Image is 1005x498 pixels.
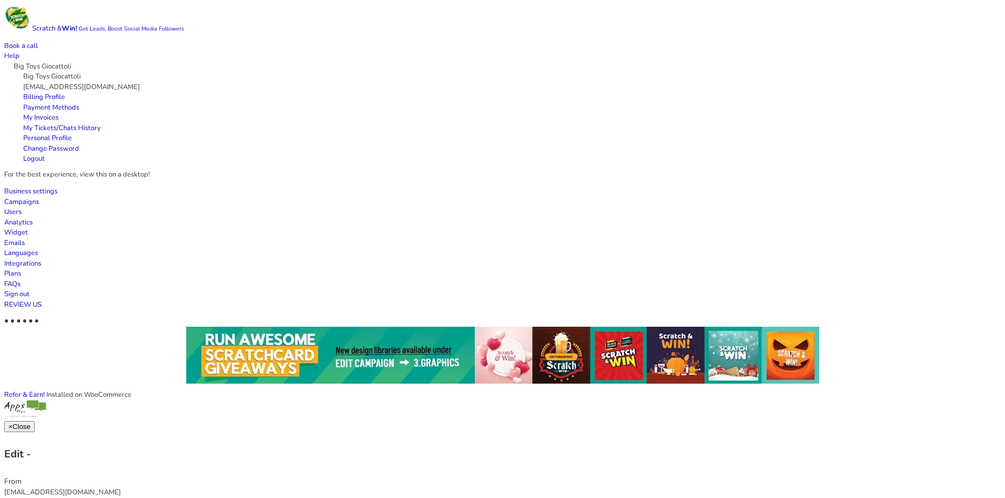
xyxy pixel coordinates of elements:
a: Sign out [4,289,30,299]
img: festival-poster-2020.webp [186,327,819,384]
a: FAQs [4,279,21,289]
label: ● [10,316,14,326]
a: Scratch &Win! Get Leads, Boost Social Media Followers [4,24,184,33]
span: Big Toys Giocattoli [14,62,71,71]
span: Scratch & [32,24,184,33]
a: Business settings [4,187,58,196]
a: Emails [4,238,25,248]
a: Campaigns [4,197,39,207]
a: Book a call [4,41,38,51]
label: ● [22,316,26,326]
a: My Invoices [23,113,59,122]
a: Users [4,207,22,217]
div: Big Toys Giocattoli [23,72,1001,82]
span: × [8,423,13,431]
a: My Tickets/Chats History [23,123,101,133]
strong: Win! [62,24,77,33]
a: Analytics [4,218,33,227]
label: ● [34,316,39,326]
label: ● [28,316,33,326]
a: Refer & Earn! [4,390,45,399]
a: Help [4,51,20,61]
span: Installed on WooCommerce [46,390,131,399]
span: Close [13,423,31,431]
button: Close [4,421,35,432]
a: Languages [4,248,38,258]
a: Integrations [4,259,41,268]
label: ● [4,316,8,326]
h4: Edit - [4,446,1001,462]
img: bg_logo_foot.webp [4,400,46,417]
a: Change Password [23,144,79,153]
a: Personal Profile [23,133,72,143]
small: Get Leads, Boost Social Media Followers [79,25,184,33]
a: Billing Profile [23,92,65,102]
div: For the best experience, view this on a desktop! [4,170,1001,180]
a: Logout [23,154,45,163]
a: REVIEW US [4,300,42,309]
a: Widget [4,228,28,237]
label: ● [16,316,21,326]
div: [EMAIL_ADDRESS][DOMAIN_NAME] [23,82,1001,93]
a: Plans [4,269,21,278]
a: Payment Methods [23,103,79,112]
img: Scratch and Win [4,4,31,31]
label: From [4,476,22,486]
div: [EMAIL_ADDRESS][DOMAIN_NAME] [4,487,1001,498]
